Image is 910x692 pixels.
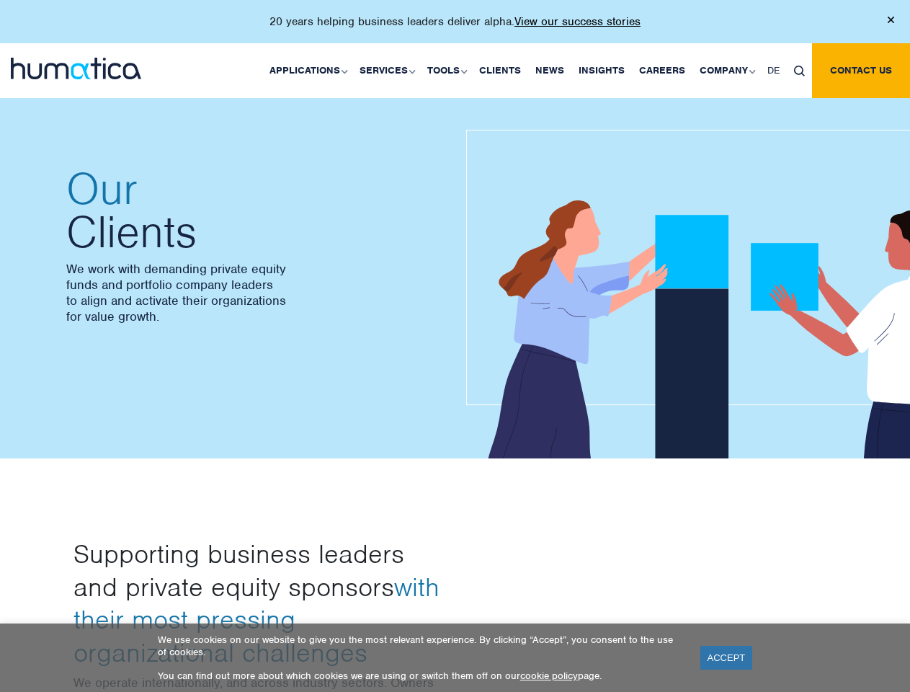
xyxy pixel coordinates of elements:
[760,43,787,98] a: DE
[812,43,910,98] a: Contact us
[472,43,528,98] a: Clients
[632,43,692,98] a: Careers
[262,43,352,98] a: Applications
[520,670,578,682] a: cookie policy
[158,634,682,658] p: We use cookies on our website to give you the most relevant experience. By clicking “Accept”, you...
[794,66,805,76] img: search_icon
[158,670,682,682] p: You can find out more about which cookies we are using or switch them off on our page.
[767,64,780,76] span: DE
[66,261,441,324] p: We work with demanding private equity funds and portfolio company leaders to align and activate t...
[66,167,441,210] span: Our
[73,538,445,669] h3: Supporting business leaders and private equity sponsors
[420,43,472,98] a: Tools
[352,43,420,98] a: Services
[514,14,641,29] a: View our success stories
[73,570,440,669] span: with their most pressing organizational challenges
[269,14,641,29] p: 20 years helping business leaders deliver alpha.
[11,58,141,79] img: logo
[571,43,632,98] a: Insights
[528,43,571,98] a: News
[692,43,760,98] a: Company
[66,167,441,254] h2: Clients
[700,646,753,670] a: ACCEPT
